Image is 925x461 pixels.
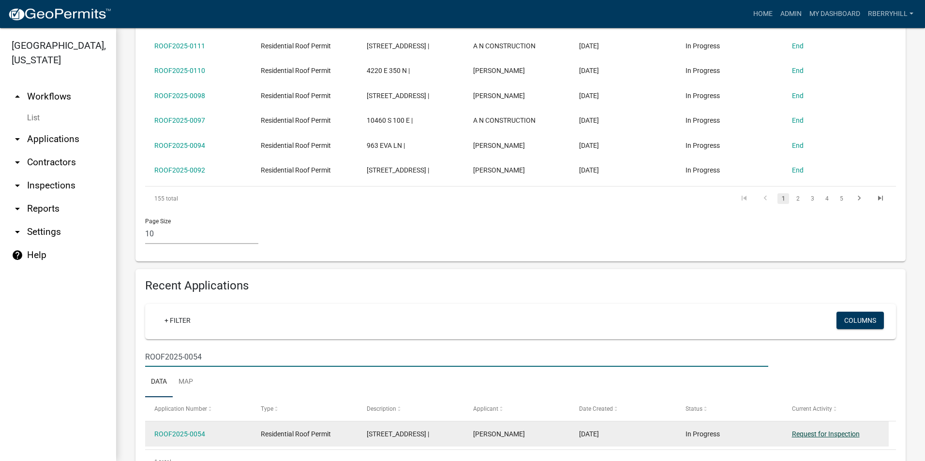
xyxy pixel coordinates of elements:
[676,397,783,420] datatable-header-cell: Status
[792,42,804,50] a: End
[12,180,23,191] i: arrow_drop_down
[154,405,207,412] span: Application Number
[367,67,410,74] span: 4220 E 350 N |
[358,397,464,420] datatable-header-cell: Description
[261,430,331,438] span: Residential Roof Permit
[145,367,173,398] a: Data
[864,5,917,23] a: rberryhill
[261,92,331,100] span: Residential Roof Permit
[579,92,599,100] span: 07/17/2025
[805,190,820,207] li: page 3
[806,193,818,204] a: 3
[473,92,525,100] span: Wes Knox
[473,166,525,174] span: Jeff McVicker
[756,193,775,204] a: go to previous page
[473,42,536,50] span: A N CONSTRUCTION
[12,91,23,102] i: arrow_drop_up
[871,193,890,204] a: go to last page
[367,42,429,50] span: 3814 S MERIDIAN ST |
[776,190,791,207] li: page 1
[154,166,205,174] a: ROOF2025-0092
[12,157,23,168] i: arrow_drop_down
[749,5,776,23] a: Home
[570,397,676,420] datatable-header-cell: Date Created
[261,116,331,124] span: Residential Roof Permit
[12,133,23,145] i: arrow_drop_down
[686,142,720,149] span: In Progress
[367,116,413,124] span: 10460 S 100 E |
[579,42,599,50] span: 07/23/2025
[579,142,599,149] span: 07/10/2025
[473,430,525,438] span: Daniel Shetler
[12,203,23,215] i: arrow_drop_down
[154,430,205,438] a: ROOF2025-0054
[776,5,806,23] a: Admin
[686,67,720,74] span: In Progress
[154,142,205,149] a: ROOF2025-0094
[792,67,804,74] a: End
[834,190,849,207] li: page 5
[154,67,205,74] a: ROOF2025-0110
[173,367,199,398] a: Map
[12,226,23,238] i: arrow_drop_down
[261,142,331,149] span: Residential Roof Permit
[791,190,805,207] li: page 2
[261,166,331,174] span: Residential Roof Permit
[154,92,205,100] a: ROOF2025-0098
[835,193,847,204] a: 5
[473,405,498,412] span: Applicant
[782,397,889,420] datatable-header-cell: Current Activity
[792,166,804,174] a: End
[686,430,720,438] span: In Progress
[579,430,599,438] span: 05/20/2025
[154,116,205,124] a: ROOF2025-0097
[821,193,833,204] a: 4
[820,190,834,207] li: page 4
[792,430,860,438] a: Request for Inspection
[157,312,198,329] a: + Filter
[261,405,273,412] span: Type
[145,187,294,211] div: 155 total
[12,249,23,261] i: help
[792,405,832,412] span: Current Activity
[145,347,768,367] input: Search for applications
[367,142,405,149] span: 963 EVA LN |
[836,312,884,329] button: Columns
[777,193,789,204] a: 1
[473,116,536,124] span: A N CONSTRUCTION
[261,42,331,50] span: Residential Roof Permit
[579,405,613,412] span: Date Created
[792,193,804,204] a: 2
[145,397,252,420] datatable-header-cell: Application Number
[464,397,570,420] datatable-header-cell: Applicant
[579,67,599,74] span: 07/22/2025
[686,405,702,412] span: Status
[252,397,358,420] datatable-header-cell: Type
[154,42,205,50] a: ROOF2025-0111
[686,42,720,50] span: In Progress
[806,5,864,23] a: My Dashboard
[792,142,804,149] a: End
[735,193,753,204] a: go to first page
[367,430,429,438] span: 538 CIRCLE DR |
[261,67,331,74] span: Residential Roof Permit
[792,116,804,124] a: End
[579,116,599,124] span: 07/16/2025
[367,92,429,100] span: 808 MAPLE CT |
[792,92,804,100] a: End
[473,142,525,149] span: Nolan Baker
[367,405,396,412] span: Description
[850,193,868,204] a: go to next page
[367,166,429,174] span: 111 E 7TH ST |
[579,166,599,174] span: 07/09/2025
[686,116,720,124] span: In Progress
[686,92,720,100] span: In Progress
[145,279,896,293] h4: Recent Applications
[686,166,720,174] span: In Progress
[473,67,525,74] span: Nolan Baker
